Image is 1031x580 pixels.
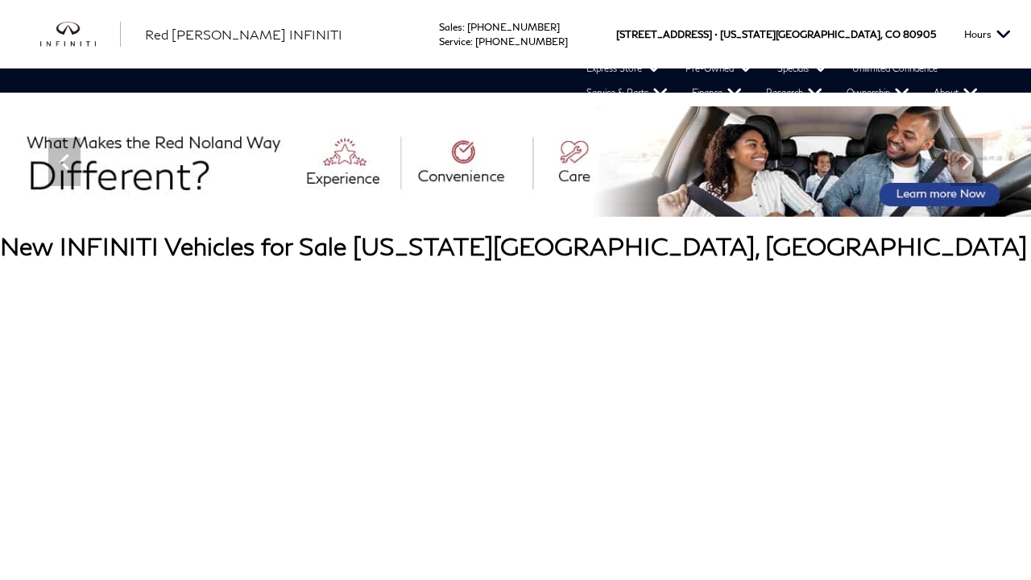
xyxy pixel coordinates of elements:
[40,22,121,48] img: INFINITI
[574,81,680,105] a: Service & Parts
[754,81,834,105] a: Research
[673,56,765,81] a: Pre-Owned
[616,28,936,40] a: [STREET_ADDRESS] • [US_STATE][GEOGRAPHIC_DATA], CO 80905
[574,56,673,81] a: Express Store
[475,35,568,48] a: [PHONE_NUMBER]
[439,21,462,33] span: Sales
[145,27,342,42] span: Red [PERSON_NAME] INFINITI
[680,81,754,105] a: Finance
[462,21,465,33] span: :
[145,25,342,44] a: Red [PERSON_NAME] INFINITI
[470,35,473,48] span: :
[40,22,121,48] a: infiniti
[834,81,921,105] a: Ownership
[16,56,1031,105] nav: Main Navigation
[439,35,470,48] span: Service
[840,56,950,81] a: Unlimited Confidence
[921,81,990,105] a: About
[765,56,840,81] a: Specials
[467,21,560,33] a: [PHONE_NUMBER]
